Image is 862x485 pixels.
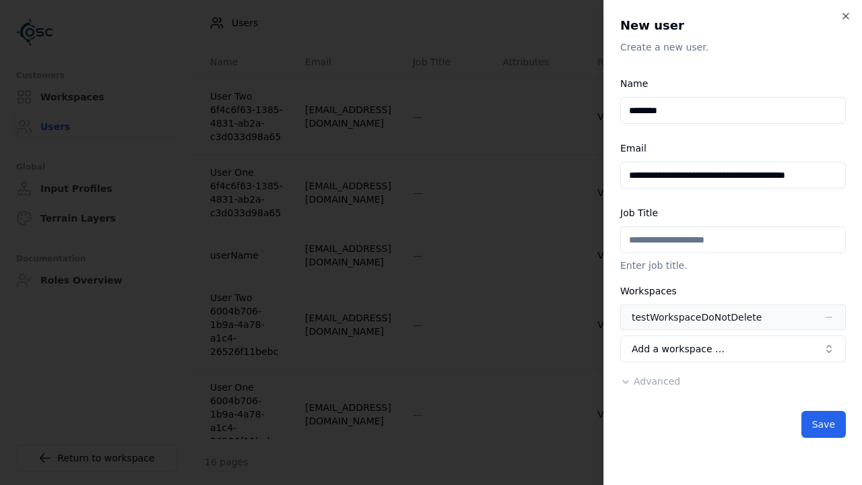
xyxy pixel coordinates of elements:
label: Email [620,143,646,154]
button: Advanced [620,375,680,388]
button: Save [801,411,846,438]
span: Add a workspace … [632,342,725,356]
p: Create a new user. [620,40,846,54]
label: Workspaces [620,286,677,296]
label: Name [620,78,648,89]
p: Enter job title. [620,259,846,272]
span: Advanced [634,376,680,387]
h2: New user [620,16,846,35]
div: testWorkspaceDoNotDelete [632,311,762,324]
label: Job Title [620,207,658,218]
